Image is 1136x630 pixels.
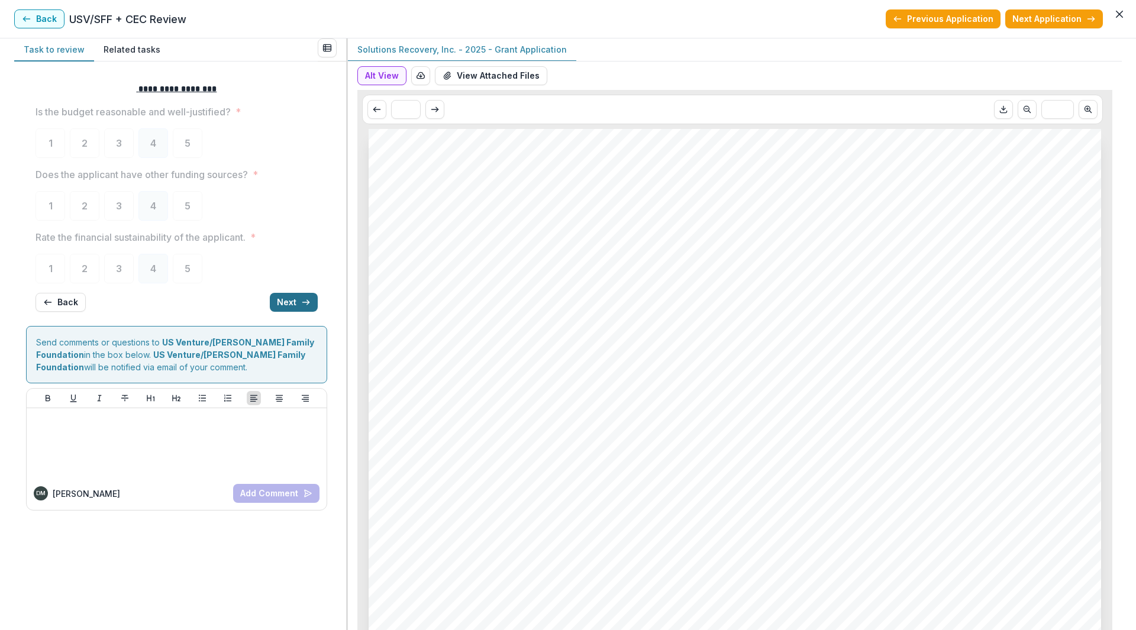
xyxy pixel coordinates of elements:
[92,391,106,405] button: Italicize
[35,230,246,244] p: Rate the financial sustainability of the applicant.
[82,201,88,211] span: 2
[247,391,261,405] button: Align Left
[26,326,327,383] div: Send comments or questions to in the box below. will be notified via email of your comment.
[413,358,545,375] span: Submitted Date:
[1110,5,1129,24] button: Close
[886,9,1001,28] button: Previous Application
[270,293,318,312] button: Next
[298,391,312,405] button: Align Right
[116,138,122,148] span: 3
[36,350,305,372] strong: US Venture/[PERSON_NAME] Family Foundation
[413,338,538,356] span: Nonprofit DBA:
[14,38,94,62] button: Task to review
[1079,100,1098,119] button: Scroll to next page
[1005,9,1103,28] button: Next Application
[116,264,122,273] span: 3
[35,293,86,312] button: Back
[150,264,156,273] span: 4
[35,105,231,119] p: Is the budget reasonable and well-justified?
[49,138,53,148] span: 1
[94,38,170,62] button: Related tasks
[41,391,55,405] button: Bold
[185,138,191,148] span: 5
[116,201,122,211] span: 3
[357,43,567,56] p: Solutions Recovery, Inc. - 2025 - Grant Application
[413,234,699,259] span: Solutions Recovery, Inc.
[413,377,542,395] span: Relevant Areas:
[53,487,120,500] p: [PERSON_NAME]
[150,138,156,148] span: 4
[1018,100,1037,119] button: Scroll to previous page
[144,391,158,405] button: Heading 1
[150,201,156,211] span: 4
[221,391,235,405] button: Ordered List
[357,66,406,85] button: Alt View
[49,264,53,273] span: 1
[185,264,191,273] span: 5
[435,66,547,85] button: View Attached Files
[548,379,660,394] span: $10001 - $35000
[82,138,88,148] span: 2
[69,11,186,27] p: USV/SFF + CEC Review
[14,9,64,28] button: Back
[35,167,248,182] p: Does the applicant have other funding sources?
[118,391,132,405] button: Strike
[49,201,53,211] span: 1
[425,100,444,119] button: Scroll to next page
[550,360,596,374] span: [DATE]
[36,490,46,496] div: Dan Morrill
[272,391,286,405] button: Align Center
[185,201,191,211] span: 5
[195,391,209,405] button: Bullet List
[233,484,319,503] button: Add Comment
[169,391,183,405] button: Heading 2
[994,100,1013,119] button: Download PDF
[318,38,337,57] button: View all reviews
[66,391,80,405] button: Underline
[36,337,314,360] strong: US Venture/[PERSON_NAME] Family Foundation
[413,296,885,316] span: Solutions Recovery, Inc. - 2025 - Grant Application
[82,264,88,273] span: 2
[367,100,386,119] button: Scroll to previous page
